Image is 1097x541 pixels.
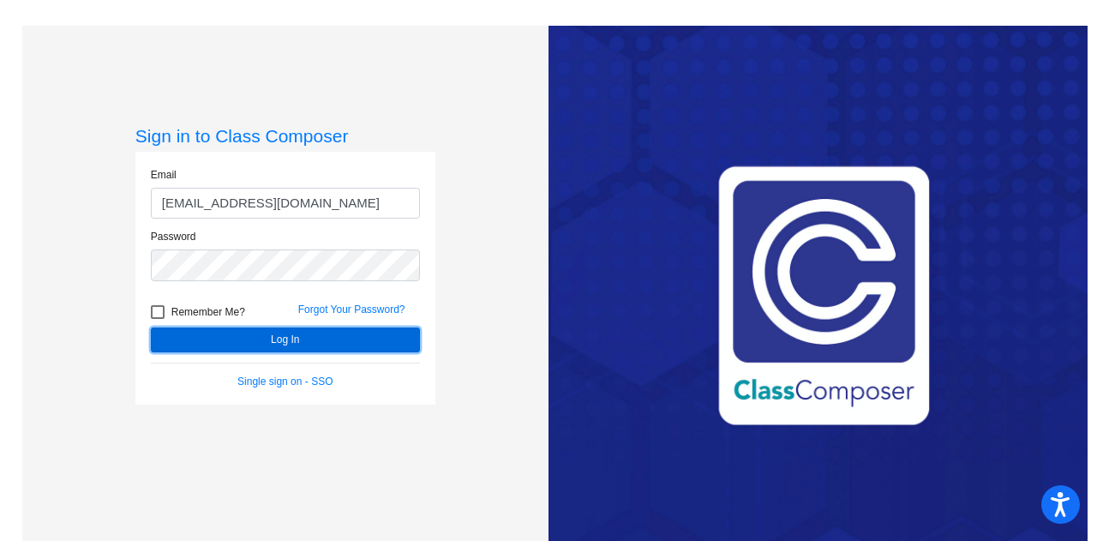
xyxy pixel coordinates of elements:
[151,229,196,244] label: Password
[237,376,333,388] a: Single sign on - SSO
[151,328,420,352] button: Log In
[135,125,435,147] h3: Sign in to Class Composer
[171,302,245,322] span: Remember Me?
[151,167,177,183] label: Email
[298,304,405,316] a: Forgot Your Password?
